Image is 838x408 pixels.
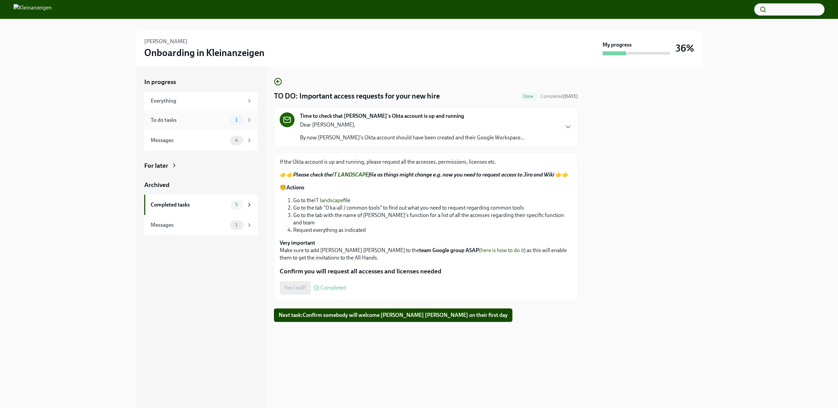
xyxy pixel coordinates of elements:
[280,240,315,246] strong: Very important
[300,121,525,129] p: Dear [PERSON_NAME],
[293,204,572,212] li: Go to the tab "0 ka-all / common tools" to find out what you need to request regarding common tools
[151,97,244,105] div: Everything
[280,267,572,276] p: Confirm you will request all accesses and licenses needed
[293,226,572,234] li: Request everything as indicated
[144,47,264,59] h3: Onboarding in Kleinanzeigen
[293,197,572,204] li: Go to the file
[540,93,578,99] span: Completed
[280,239,572,262] p: Make sure to add [PERSON_NAME] [PERSON_NAME] to the ( ) as this will enable them to get the invit...
[293,212,572,226] li: Go to the tab with the name of [PERSON_NAME]'s function for a list of all the accesses regarding ...
[144,161,258,170] a: For later
[151,137,227,144] div: Messages
[144,92,258,110] a: Everything
[300,134,525,141] p: By now [PERSON_NAME]'s Okta account should have been created and their Google Workspace...
[563,93,578,99] strong: [DATE]
[280,184,304,191] strong: 🧐Actions
[14,4,52,15] img: Kleinanzeigen
[144,78,258,86] a: In progress
[231,202,242,207] span: 5
[676,42,694,54] h3: 36%
[280,158,572,166] p: If the Okta account is up and running, please request all the accesses, permissions, licenses etc.
[280,171,568,178] strong: 👉👉Please check the file as things might change e.g. now you need to request access to Jira and Wi...
[151,116,227,124] div: To do tasks
[314,197,343,203] a: IT landscape
[144,130,258,151] a: Messages4
[231,222,242,227] span: 1
[300,112,464,120] strong: Time to check that [PERSON_NAME]'s Okta account is up and running
[274,308,512,322] button: Next task:Confirm somebody will welcome [PERSON_NAME] [PERSON_NAME] on their first day
[144,38,187,45] h6: [PERSON_NAME]
[332,171,369,178] a: IT LANDSCAPE
[603,41,632,49] strong: My progress
[151,201,227,209] div: Completed tasks
[144,161,168,170] div: For later
[231,117,242,123] span: 1
[519,94,538,99] span: Done
[540,93,578,100] span: September 30th, 2025 14:47
[481,247,524,253] a: here is how to do it
[144,215,258,235] a: Messages1
[144,110,258,130] a: To do tasks1
[419,247,479,253] strong: team Google group ASAP
[144,195,258,215] a: Completed tasks5
[231,138,242,143] span: 4
[274,91,440,101] h4: TO DO: Important access requests for your new hire
[151,221,227,229] div: Messages
[279,312,508,319] span: Next task : Confirm somebody will welcome [PERSON_NAME] [PERSON_NAME] on their first day
[321,285,346,291] span: Completed
[144,181,258,189] a: Archived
